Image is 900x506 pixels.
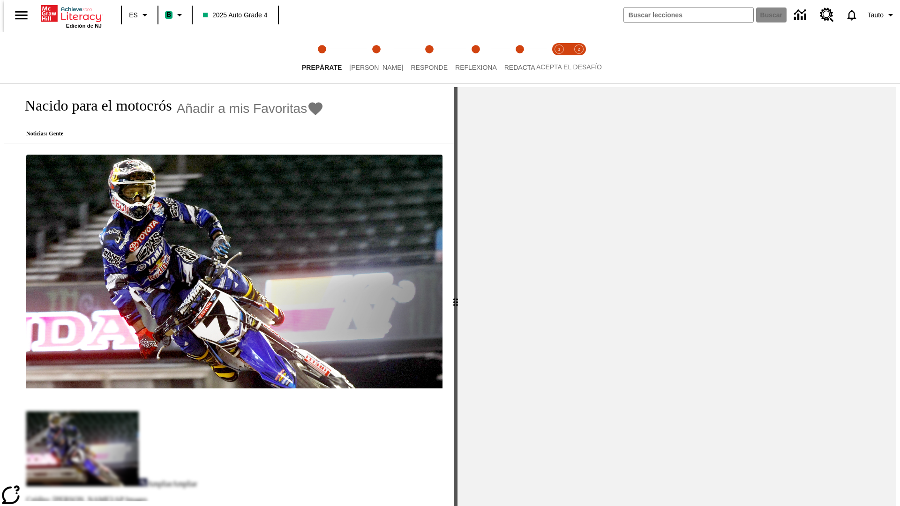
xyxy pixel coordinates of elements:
[840,3,864,27] a: Notificaciones
[7,1,35,29] button: Abrir el menú lateral
[454,87,457,506] div: Pulsa la tecla de intro o la barra espaciadora y luego presiona las flechas de derecha e izquierd...
[497,32,543,83] button: Redacta step 5 of 5
[411,64,448,71] span: Responde
[577,47,580,52] text: 2
[15,97,172,114] h1: Nacido para el motocrós
[868,10,884,20] span: Tauto
[26,155,442,389] img: El corredor de motocrós James Stewart vuela por los aires en su motocicleta de montaña
[457,87,896,506] div: activity
[15,130,324,137] p: Noticias: Gente
[565,32,592,83] button: Acepta el desafío contesta step 2 of 2
[504,64,535,71] span: Redacta
[125,7,155,23] button: Lenguaje: ES, Selecciona un idioma
[342,32,411,83] button: Lee step 2 of 5
[864,7,900,23] button: Perfil/Configuración
[294,32,349,83] button: Prepárate step 1 of 5
[403,32,455,83] button: Responde step 3 of 5
[66,23,102,29] span: Edición de NJ
[536,63,602,71] span: ACEPTA EL DESAFÍO
[41,3,102,29] div: Portada
[161,7,189,23] button: Boost El color de la clase es verde menta. Cambiar el color de la clase.
[546,32,573,83] button: Acepta el desafío lee step 1 of 2
[624,7,753,22] input: Buscar campo
[455,64,497,71] span: Reflexiona
[814,2,840,28] a: Centro de recursos, Se abrirá en una pestaña nueva.
[4,87,454,501] div: reading
[302,64,342,71] span: Prepárate
[177,100,324,117] button: Añadir a mis Favoritas - Nacido para el motocrós
[349,64,403,71] span: [PERSON_NAME]
[177,101,307,116] span: Añadir a mis Favoritas
[203,10,268,20] span: 2025 Auto Grade 4
[166,9,171,21] span: B
[448,32,504,83] button: Reflexiona step 4 of 5
[558,47,560,52] text: 1
[129,10,138,20] span: ES
[788,2,814,28] a: Centro de información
